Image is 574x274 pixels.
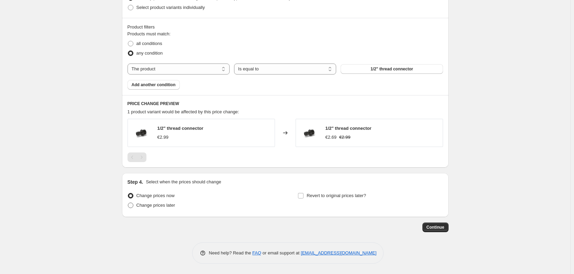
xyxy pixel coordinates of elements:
span: or email support at [261,250,301,255]
span: Select product variants individually [136,5,205,10]
span: Change prices later [136,203,175,208]
span: any condition [136,50,163,56]
button: 1/2" thread connector [341,64,443,74]
span: Products must match: [128,31,171,36]
p: Select when the prices should change [146,179,221,185]
h6: PRICE CHANGE PREVIEW [128,101,443,106]
button: Continue [422,222,449,232]
strike: €2.99 [339,134,351,141]
div: Product filters [128,24,443,31]
span: Add another condition [132,82,176,88]
span: Need help? Read the [209,250,253,255]
span: 1 product variant would be affected by this price change: [128,109,239,114]
div: €2.99 [157,134,169,141]
span: all conditions [136,41,162,46]
a: [EMAIL_ADDRESS][DOMAIN_NAME] [301,250,376,255]
img: d2_23c6bd83-e3a8-464b-919f-b0f3ad2a2bc9_80x.jpg [299,123,320,143]
div: €2.69 [325,134,337,141]
span: 1/2" thread connector [325,126,372,131]
span: Continue [427,225,444,230]
span: 1/2" thread connector [371,66,413,72]
a: FAQ [252,250,261,255]
img: d2_23c6bd83-e3a8-464b-919f-b0f3ad2a2bc9_80x.jpg [131,123,152,143]
span: Change prices now [136,193,175,198]
button: Add another condition [128,80,180,90]
span: 1/2" thread connector [157,126,203,131]
nav: Pagination [128,152,146,162]
h2: Step 4. [128,179,143,185]
span: Revert to original prices later? [307,193,366,198]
